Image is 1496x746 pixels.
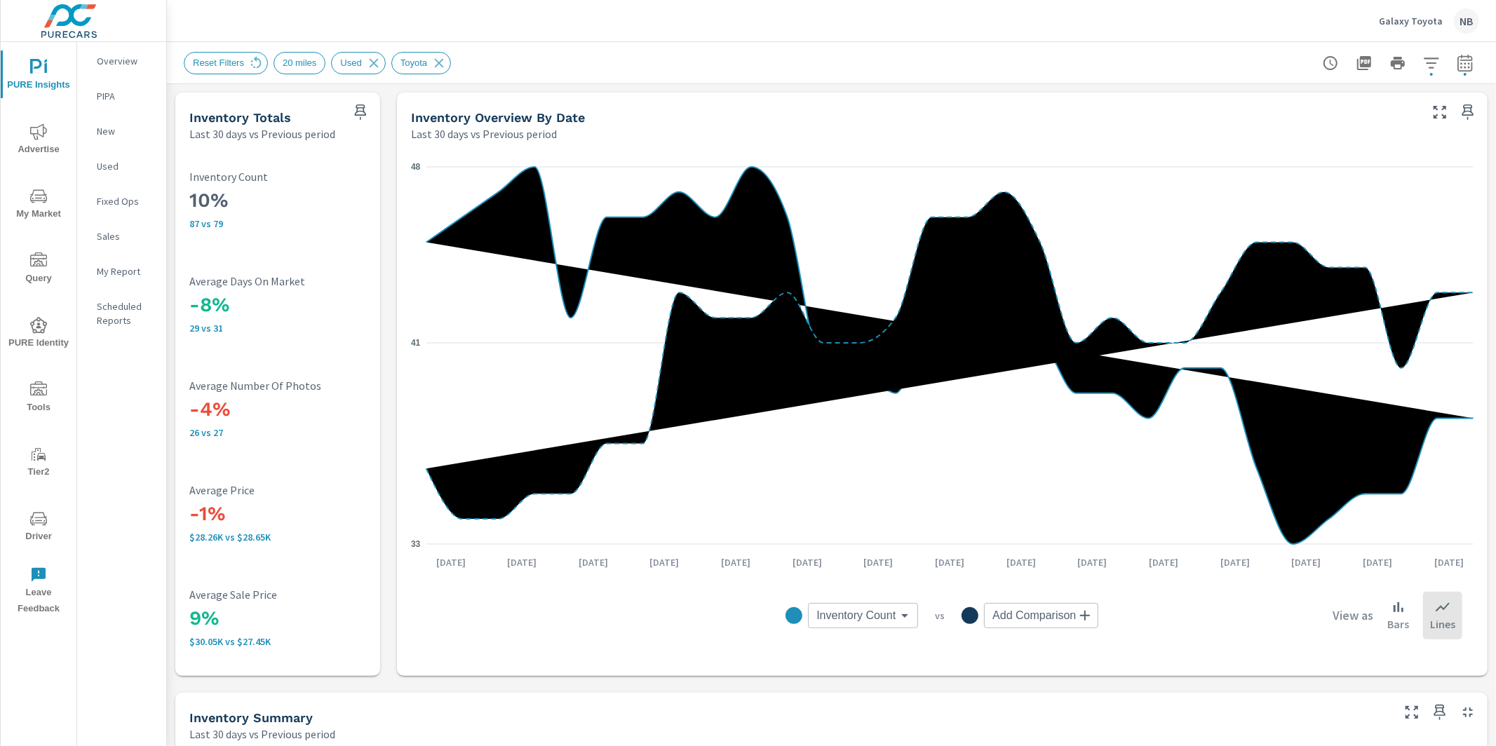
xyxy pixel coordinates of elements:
div: Overview [77,50,166,72]
p: vs [918,609,962,622]
span: Leave Feedback [5,567,72,617]
h3: 10% [189,189,375,212]
span: Query [5,252,72,287]
button: Make Fullscreen [1401,701,1423,724]
p: Last 30 days vs Previous period [189,126,335,142]
h5: Inventory Totals [189,110,291,125]
div: nav menu [1,42,76,623]
button: "Export Report to PDF" [1350,49,1378,77]
div: Inventory Count [808,603,918,628]
text: 48 [411,162,421,172]
text: 33 [411,539,421,549]
p: Fixed Ops [97,194,155,208]
p: My Report [97,264,155,278]
div: Reset Filters [184,52,268,74]
div: Used [77,156,166,177]
p: [DATE] [1139,555,1188,569]
p: 87 vs 79 [189,218,375,229]
span: My Market [5,188,72,222]
div: NB [1454,8,1479,34]
div: Sales [77,226,166,247]
button: Print Report [1384,49,1412,77]
div: Toyota [391,52,451,74]
p: Last 30 days vs Previous period [189,726,335,742]
button: Make Fullscreen [1429,101,1451,123]
p: Inventory Count [189,170,375,183]
p: Average Number Of Photos [189,379,375,392]
p: Average Price [189,484,375,496]
h3: -8% [189,293,375,317]
span: Toyota [392,57,436,68]
p: [DATE] [854,555,903,569]
span: PURE Identity [5,317,72,351]
p: [DATE] [497,555,546,569]
h6: View as [1333,609,1373,623]
p: 29 vs 31 [189,323,375,334]
div: My Report [77,261,166,282]
p: [DATE] [1353,555,1402,569]
span: Used [332,57,370,68]
p: PIPA [97,89,155,103]
span: Save this to your personalized report [1429,701,1451,724]
div: Fixed Ops [77,191,166,212]
div: Used [331,52,385,74]
p: [DATE] [640,555,689,569]
h5: Inventory Overview By Date [411,110,585,125]
div: PIPA [77,86,166,107]
p: Scheduled Reports [97,299,155,327]
span: 20 miles [274,57,325,68]
p: [DATE] [1068,555,1117,569]
p: [DATE] [783,555,832,569]
span: Tier2 [5,446,72,480]
p: [DATE] [426,555,476,569]
button: Select Date Range [1451,49,1479,77]
h3: -4% [189,398,375,421]
p: [DATE] [1211,555,1260,569]
div: New [77,121,166,142]
p: Overview [97,54,155,68]
span: Save this to your personalized report [1457,101,1479,123]
span: Reset Filters [184,57,252,68]
p: Last 30 days vs Previous period [411,126,557,142]
p: Bars [1387,616,1409,632]
button: Apply Filters [1417,49,1446,77]
span: PURE Insights [5,59,72,93]
p: [DATE] [569,555,618,569]
p: Sales [97,229,155,243]
p: Lines [1430,616,1455,632]
span: Advertise [5,123,72,158]
div: Add Comparison [984,603,1098,628]
p: $30,051 vs $27,448 [189,636,375,647]
div: Scheduled Reports [77,296,166,331]
p: [DATE] [1282,555,1331,569]
span: Add Comparison [992,609,1076,623]
p: [DATE] [925,555,974,569]
p: [DATE] [1424,555,1474,569]
h5: Inventory Summary [189,710,313,725]
p: $28,264 vs $28,655 [189,531,375,543]
p: Galaxy Toyota [1379,15,1443,27]
p: Used [97,159,155,173]
p: [DATE] [997,555,1046,569]
p: Average Sale Price [189,588,375,601]
p: Average Days On Market [189,275,375,287]
p: 26 vs 27 [189,427,375,438]
button: Minimize Widget [1457,701,1479,724]
span: Driver [5,510,72,545]
h3: 9% [189,606,375,630]
text: 41 [411,338,421,348]
h3: -1% [189,502,375,526]
span: Inventory Count [816,609,896,623]
p: New [97,124,155,138]
span: Tools [5,381,72,416]
p: [DATE] [711,555,760,569]
span: Save this to your personalized report [349,101,372,123]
